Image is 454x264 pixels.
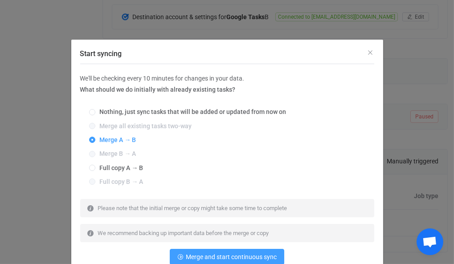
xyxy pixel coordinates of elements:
a: Open chat [417,228,443,255]
button: Close [367,49,374,57]
span: Merge B → A [95,150,136,157]
span: Start syncing [80,49,122,58]
span: What should we do initially with already existing tasks? [80,86,236,93]
span: Merge all existing tasks two-way [95,122,192,130]
span: Full copy B → A [95,178,143,185]
span: We'll be checking every 10 minutes for changes in your data. [80,75,245,82]
span: Merge and start continuous sync [186,253,277,260]
span: Nothing, just sync tasks that will be added or updated from now on [95,108,286,115]
span: Merge A → B [95,136,136,143]
span: Please note that the initial merge or copy might take some time to complete [98,205,287,211]
span: We recommend backing up important data before the merge or copy [98,230,269,236]
span: Full copy A → B [95,164,143,171]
